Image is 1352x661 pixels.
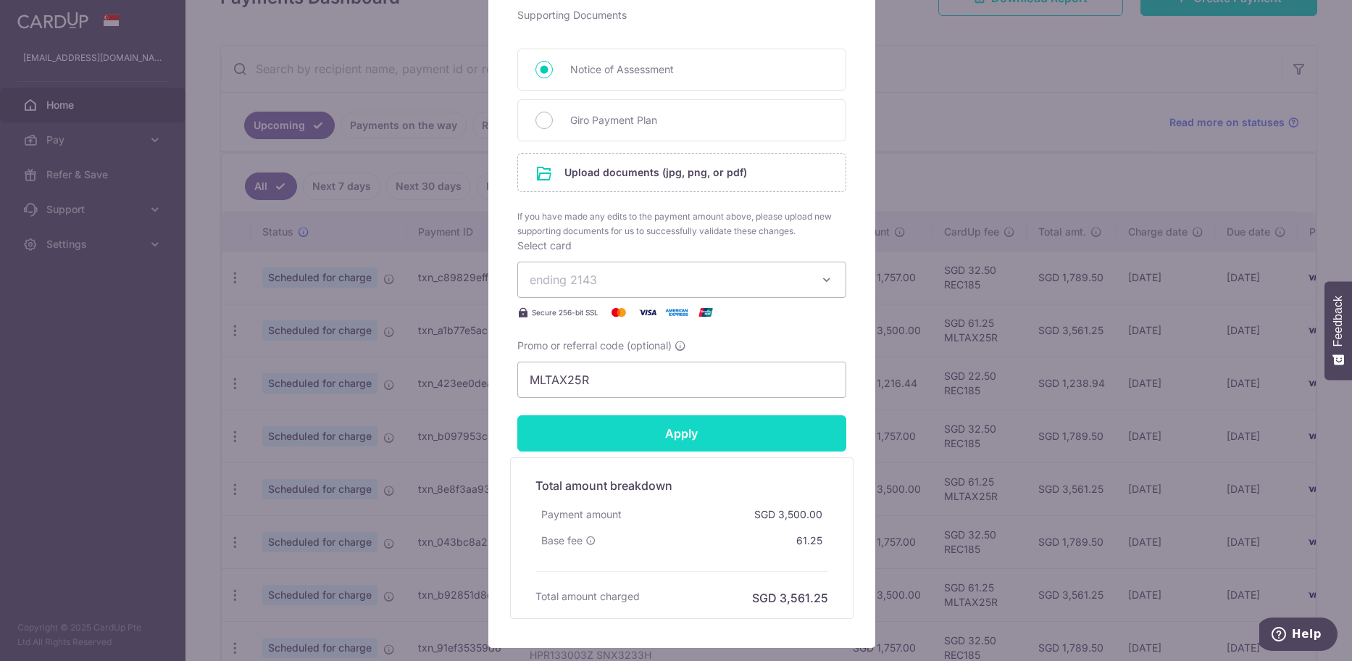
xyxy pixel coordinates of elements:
[517,209,846,238] span: If you have made any edits to the payment amount above, please upload new supporting documents fo...
[633,304,662,321] img: Visa
[517,153,846,192] div: Upload documents (jpg, png, or pdf)
[790,528,828,554] div: 61.25
[517,262,846,298] button: ending 2143
[1332,296,1345,346] span: Feedback
[1324,281,1352,380] button: Feedback - Show survey
[517,338,672,353] span: Promo or referral code (optional)
[1259,618,1338,654] iframe: Opens a widget where you can find more information
[517,8,627,22] label: Supporting Documents
[517,415,846,452] input: Apply
[691,304,720,321] img: UnionPay
[517,238,572,253] label: Select card
[541,533,583,548] span: Base fee
[532,307,598,318] span: Secure 256-bit SSL
[570,112,828,129] span: Giro Payment Plan
[535,502,627,528] div: Payment amount
[535,589,640,604] h6: Total amount charged
[570,61,828,78] span: Notice of Assessment
[662,304,691,321] img: American Express
[752,589,828,607] h6: SGD 3,561.25
[604,304,633,321] img: Mastercard
[748,502,828,528] div: SGD 3,500.00
[535,477,828,494] h5: Total amount breakdown
[530,273,597,287] span: ending 2143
